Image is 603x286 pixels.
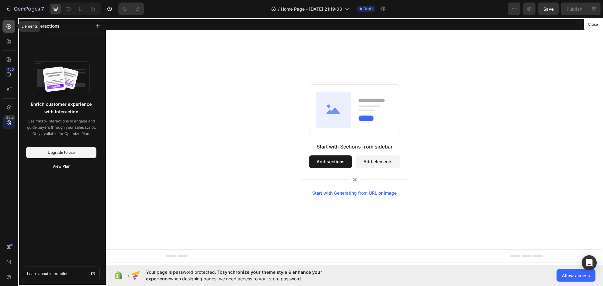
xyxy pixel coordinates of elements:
button: Save [538,3,559,15]
div: Upgrade to use [48,150,75,155]
div: Beta [5,115,15,120]
button: 7 [3,3,47,15]
iframe: Design area [106,18,603,265]
div: Publish [567,6,582,12]
div: Open Intercom Messenger [582,255,597,270]
span: synchronize your theme style & enhance your experience [146,269,322,281]
div: 450 [6,67,15,72]
p: 7 [41,5,44,13]
span: Save [543,6,554,12]
span: Learn about Interaction [27,271,68,277]
button: Upgrade to use [26,147,96,158]
button: Publish [561,3,588,15]
p: Enrich customer experience with Interaction [27,100,95,116]
div: Undo/Redo [118,3,144,15]
span: Your page is password protected. To when designing pages, we need access to your store password. [146,269,347,282]
span: Home Page - [DATE] 21:19:03 [281,6,342,12]
div: View Plan [52,164,70,169]
button: Close [585,20,600,29]
span: Allow access [562,272,590,279]
span: / [278,6,280,12]
p: Page interactions [23,23,60,29]
p: Only available for Optimize Plan. [26,131,96,137]
a: Learn about Interaction [23,267,100,281]
p: Use micro-interactions to engage and guide buyers through your sales script. [26,118,96,131]
span: Draft [363,6,373,12]
button: Allow access [557,269,595,282]
button: View Plan [26,161,96,172]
